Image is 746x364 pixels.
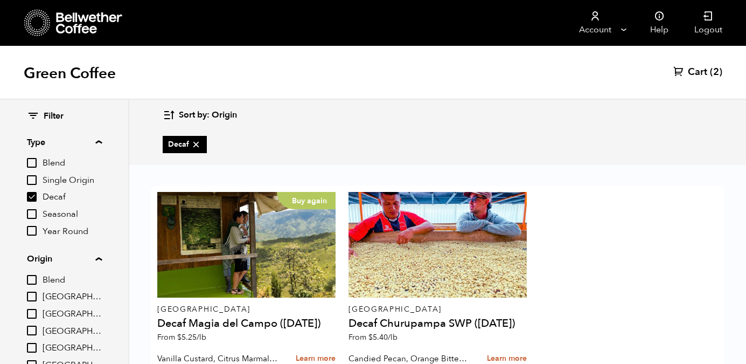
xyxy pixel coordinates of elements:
bdi: 5.25 [177,332,206,342]
span: From [348,332,398,342]
input: Single Origin [27,175,37,185]
a: Cart (2) [673,66,722,79]
span: [GEOGRAPHIC_DATA] [43,291,102,303]
input: Blend [27,275,37,285]
p: Buy again [277,192,336,209]
input: [GEOGRAPHIC_DATA] [27,343,37,353]
h1: Green Coffee [24,64,116,83]
input: [GEOGRAPHIC_DATA] [27,292,37,301]
input: Year Round [27,226,37,236]
span: Single Origin [43,175,102,187]
input: Blend [27,158,37,168]
p: [GEOGRAPHIC_DATA] [348,306,526,313]
input: Decaf [27,192,37,202]
span: /lb [197,332,206,342]
button: Sort by: Origin [163,102,237,128]
p: [GEOGRAPHIC_DATA] [157,306,335,313]
input: Seasonal [27,209,37,219]
bdi: 5.40 [368,332,398,342]
span: Seasonal [43,209,102,221]
span: Year Round [43,226,102,238]
span: [GEOGRAPHIC_DATA] [43,342,102,354]
span: From [157,332,206,342]
span: Decaf [168,139,201,150]
span: [GEOGRAPHIC_DATA] [43,308,102,320]
summary: Origin [27,252,102,265]
input: [GEOGRAPHIC_DATA] [27,326,37,335]
input: [GEOGRAPHIC_DATA] [27,309,37,319]
span: Blend [43,274,102,286]
a: Buy again [157,192,335,298]
span: Blend [43,157,102,169]
summary: Type [27,136,102,149]
span: (2) [710,66,722,79]
span: /lb [388,332,398,342]
span: $ [177,332,182,342]
span: $ [368,332,373,342]
span: Cart [688,66,707,79]
h4: Decaf Churupampa SWP ([DATE]) [348,318,526,329]
span: Filter [44,111,64,122]
span: Decaf [43,191,102,203]
h4: Decaf Magia del Campo ([DATE]) [157,318,335,329]
span: Sort by: Origin [179,109,237,121]
span: [GEOGRAPHIC_DATA] [43,326,102,338]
